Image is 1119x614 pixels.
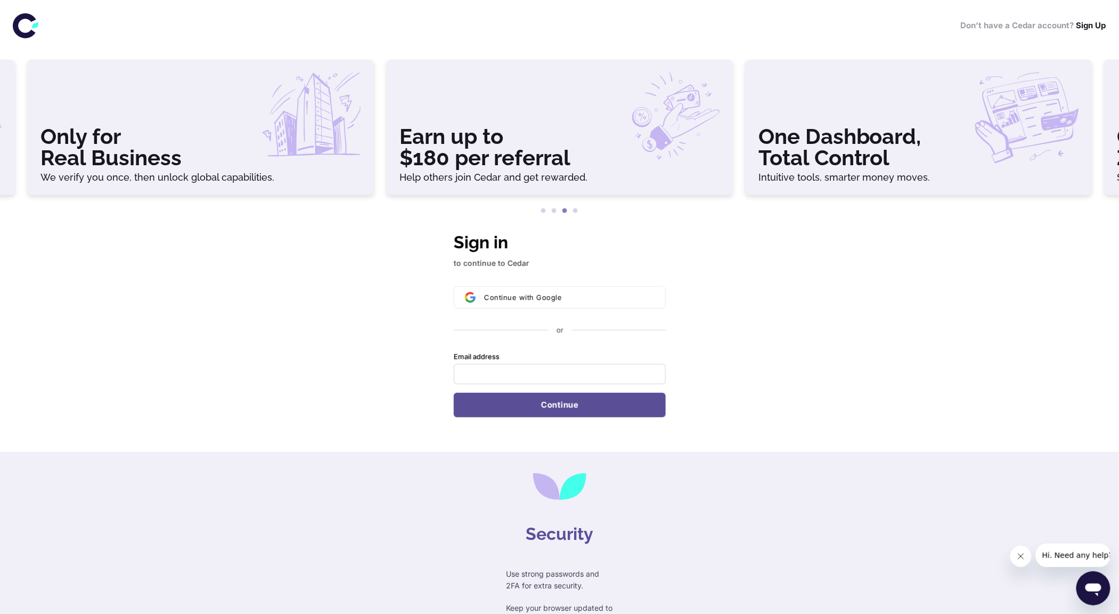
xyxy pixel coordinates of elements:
[484,293,562,302] span: Continue with Google
[961,20,1106,32] h6: Don’t have a Cedar account?
[1076,571,1110,605] iframe: Button to launch messaging window
[454,230,666,255] h1: Sign in
[399,173,720,182] h6: Help others join Cedar and get rewarded.
[1036,544,1110,567] iframe: Message from company
[454,286,666,309] button: Sign in with GoogleContinue with Google
[549,206,560,216] button: 2
[6,7,77,16] span: Hi. Need any help?
[556,326,563,335] p: or
[526,521,593,547] h4: Security
[758,173,1079,182] h6: Intuitive tools, smarter money moves.
[454,257,666,269] p: to continue to Cedar
[399,126,720,168] h3: Earn up to $180 per referral
[40,126,361,168] h3: Only for Real Business
[454,352,500,362] label: Email address
[560,206,570,216] button: 3
[507,568,613,592] p: Use strong passwords and 2FA for extra security.
[758,126,1079,168] h3: One Dashboard, Total Control
[538,206,549,216] button: 1
[454,393,666,417] button: Continue
[465,292,476,303] img: Sign in with Google
[570,206,581,216] button: 4
[40,173,361,182] h6: We verify you once, then unlock global capabilities.
[1076,20,1106,30] a: Sign Up
[1010,546,1032,567] iframe: Close message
